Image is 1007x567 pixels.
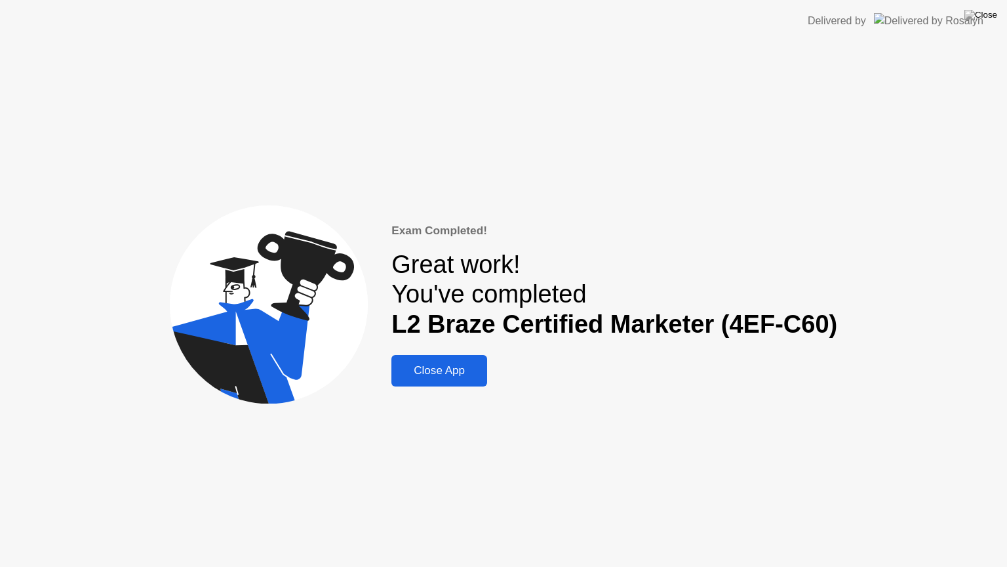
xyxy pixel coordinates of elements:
[391,355,487,387] button: Close App
[391,250,837,340] div: Great work! You've completed
[391,310,837,338] b: L2 Braze Certified Marketer (4EF-C60)
[808,13,866,29] div: Delivered by
[391,222,837,240] div: Exam Completed!
[395,364,483,377] div: Close App
[964,10,997,20] img: Close
[874,13,983,28] img: Delivered by Rosalyn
